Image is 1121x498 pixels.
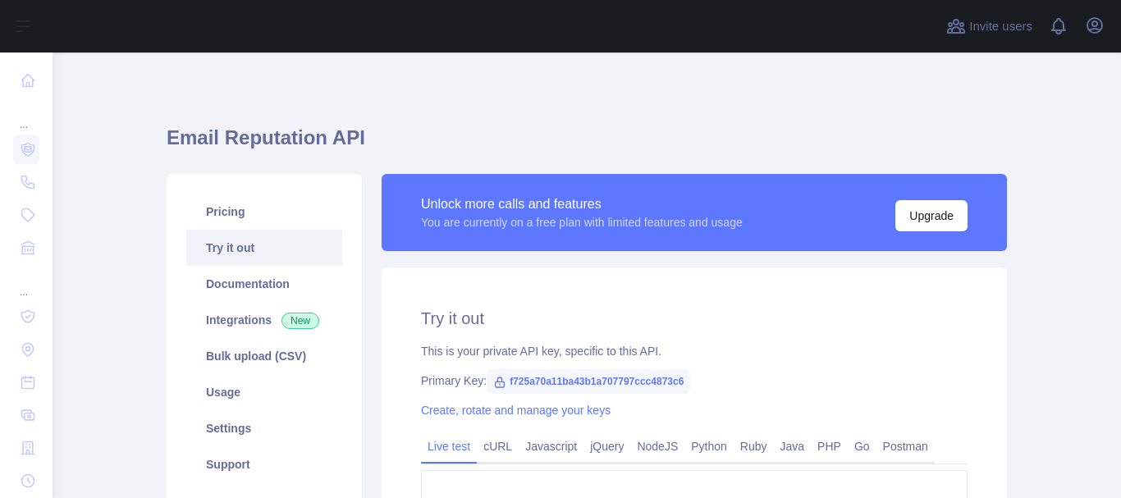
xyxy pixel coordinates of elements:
a: cURL [477,433,519,459]
div: ... [13,98,39,131]
a: Integrations New [186,302,342,338]
h2: Try it out [421,307,968,330]
div: This is your private API key, specific to this API. [421,343,968,359]
a: Python [684,433,734,459]
a: Settings [186,410,342,446]
a: Support [186,446,342,482]
div: ... [13,266,39,299]
a: Javascript [519,433,583,459]
div: Primary Key: [421,372,968,389]
a: Postman [876,433,935,459]
h1: Email Reputation API [167,125,1007,164]
span: Invite users [969,17,1032,36]
a: NodeJS [630,433,684,459]
a: Java [774,433,812,459]
span: New [281,313,319,329]
span: f725a70a11ba43b1a707797ccc4873c6 [487,369,690,394]
a: Ruby [734,433,774,459]
a: Pricing [186,194,342,230]
div: You are currently on a free plan with limited features and usage [421,214,743,231]
button: Invite users [943,13,1036,39]
a: Create, rotate and manage your keys [421,404,611,417]
a: PHP [811,433,848,459]
div: Unlock more calls and features [421,194,743,214]
a: Go [848,433,876,459]
a: Documentation [186,266,342,302]
a: Bulk upload (CSV) [186,338,342,374]
a: Try it out [186,230,342,266]
button: Upgrade [895,200,968,231]
a: Usage [186,374,342,410]
a: jQuery [583,433,630,459]
a: Live test [421,433,477,459]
